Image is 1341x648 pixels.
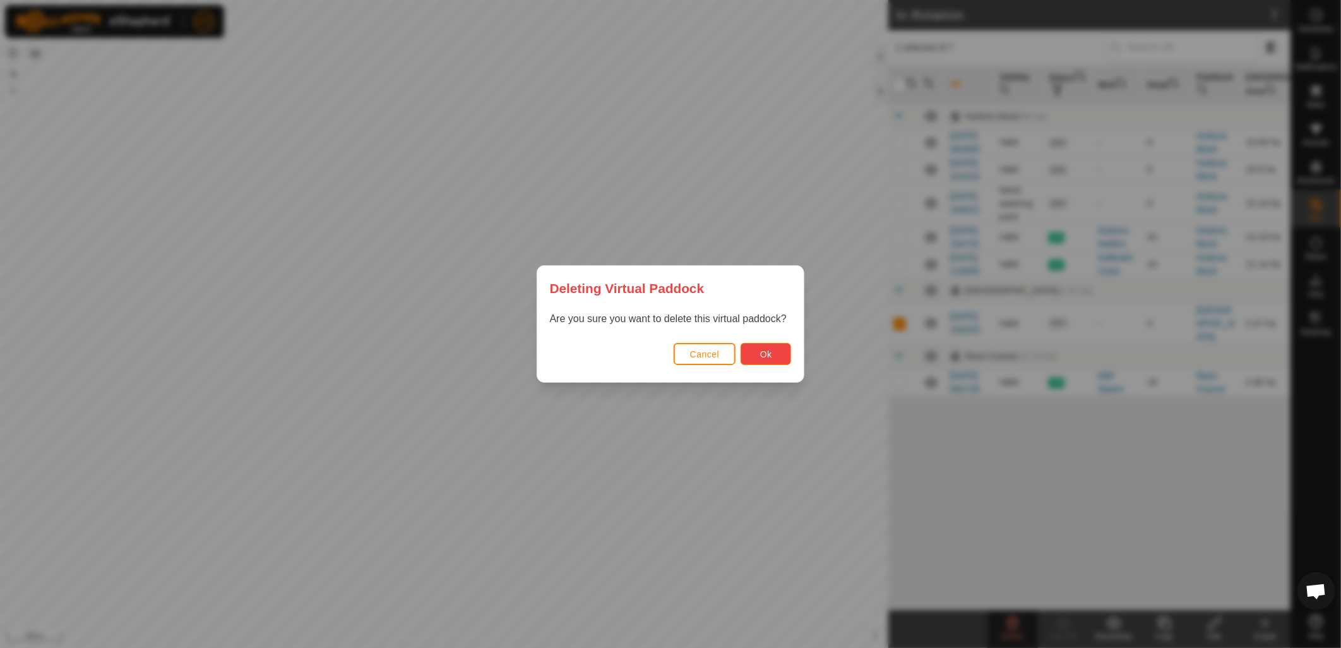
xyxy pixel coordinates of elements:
[741,343,791,365] button: Ok
[760,349,772,359] span: Ok
[674,343,736,365] button: Cancel
[690,349,720,359] span: Cancel
[1297,572,1335,610] div: Open chat
[550,279,705,298] span: Deleting Virtual Paddock
[550,311,792,327] p: Are you sure you want to delete this virtual paddock?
